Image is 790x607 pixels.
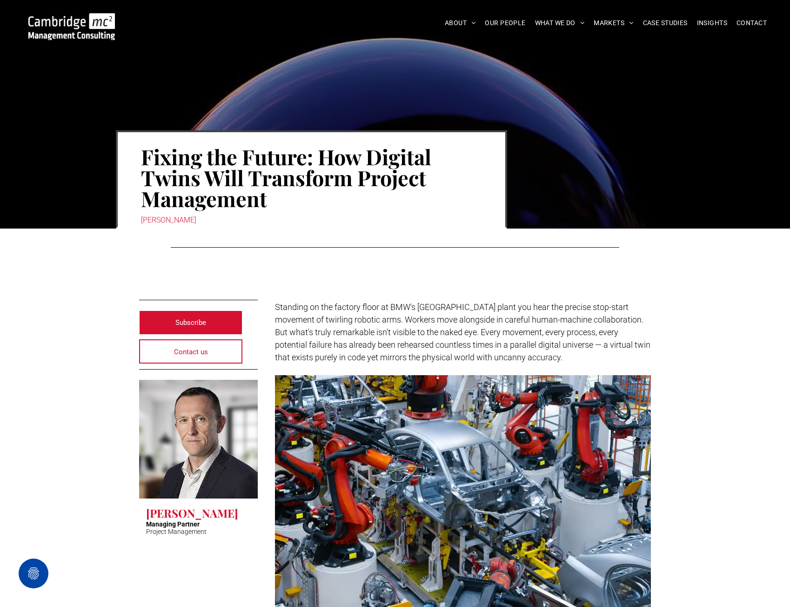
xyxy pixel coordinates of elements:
[589,16,638,30] a: MARKETS
[530,16,589,30] a: WHAT WE DO
[139,339,242,364] a: Contact us
[146,520,200,528] strong: Managing Partner
[692,16,732,30] a: INSIGHTS
[174,340,208,364] span: Contact us
[275,302,650,362] span: Standing on the factory floor at BMW's [GEOGRAPHIC_DATA] plant you hear the precise stop-start mo...
[141,145,482,210] h1: Fixing the Future: How Digital Twins Will Transform Project Management
[175,311,206,334] span: Subscribe
[146,506,238,520] h3: [PERSON_NAME]
[146,528,207,535] p: Project Management
[732,16,771,30] a: CONTACT
[28,14,115,24] a: Your Business Transformed | Cambridge Management Consulting
[638,16,692,30] a: CASE STUDIES
[139,310,242,335] a: Subscribe
[28,13,115,40] img: Go to Homepage
[480,16,530,30] a: OUR PEOPLE
[141,214,482,227] div: [PERSON_NAME]
[139,380,258,499] a: Craig Cheney
[440,16,481,30] a: ABOUT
